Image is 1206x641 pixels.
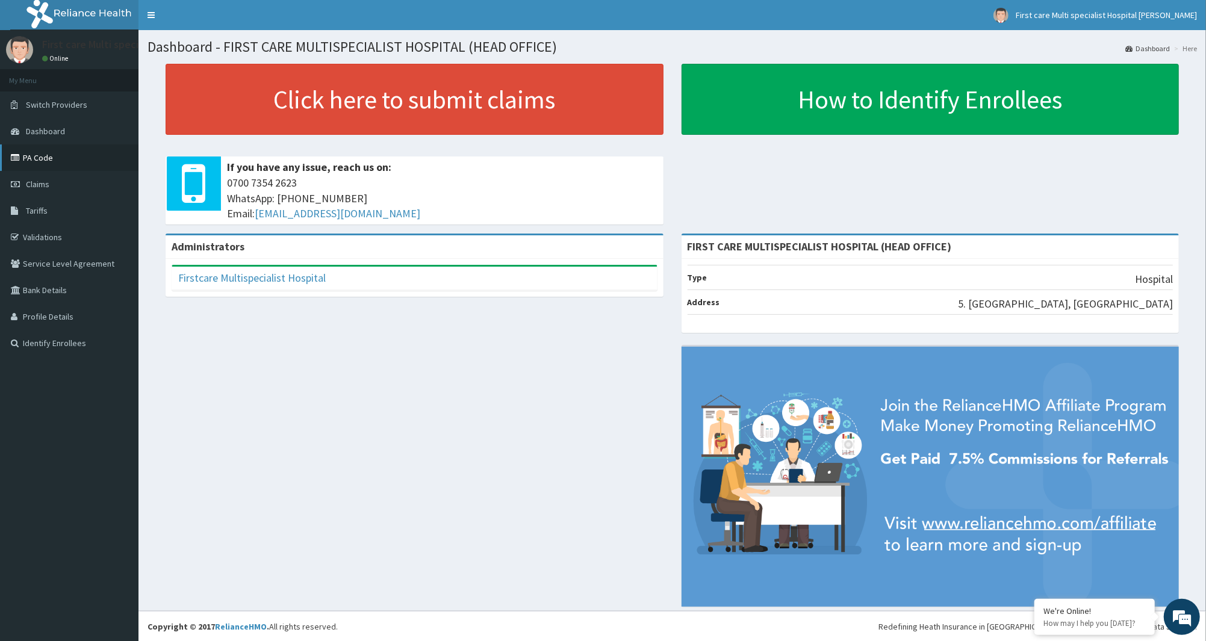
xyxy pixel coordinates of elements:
b: Type [688,272,707,283]
p: First care Multi specialist Hospital [PERSON_NAME] [42,39,282,50]
p: Hospital [1135,271,1173,287]
strong: Copyright © 2017 . [148,621,269,632]
a: Online [42,54,71,63]
img: User Image [6,36,33,63]
p: 5. [GEOGRAPHIC_DATA], [GEOGRAPHIC_DATA] [958,296,1173,312]
a: Dashboard [1125,43,1170,54]
span: Claims [26,179,49,190]
a: RelianceHMO [215,621,267,632]
p: How may I help you today? [1043,618,1146,628]
span: Switch Providers [26,99,87,110]
h1: Dashboard - FIRST CARE MULTISPECIALIST HOSPITAL (HEAD OFFICE) [148,39,1197,55]
span: First care Multi specialist Hospital [PERSON_NAME] [1016,10,1197,20]
a: [EMAIL_ADDRESS][DOMAIN_NAME] [255,206,420,220]
a: Firstcare Multispecialist Hospital [178,271,326,285]
b: If you have any issue, reach us on: [227,160,391,174]
b: Address [688,297,720,308]
img: provider-team-banner.png [682,347,1180,607]
span: 0700 7354 2623 WhatsApp: [PHONE_NUMBER] Email: [227,175,657,221]
strong: FIRST CARE MULTISPECIALIST HOSPITAL (HEAD OFFICE) [688,240,952,253]
span: Dashboard [26,126,65,137]
b: Administrators [172,240,244,253]
img: User Image [993,8,1009,23]
div: We're Online! [1043,605,1146,616]
span: Tariffs [26,205,48,216]
a: Click here to submit claims [166,64,664,135]
div: Redefining Heath Insurance in [GEOGRAPHIC_DATA] using Telemedicine and Data Science! [878,621,1197,633]
li: Here [1171,43,1197,54]
a: How to Identify Enrollees [682,64,1180,135]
